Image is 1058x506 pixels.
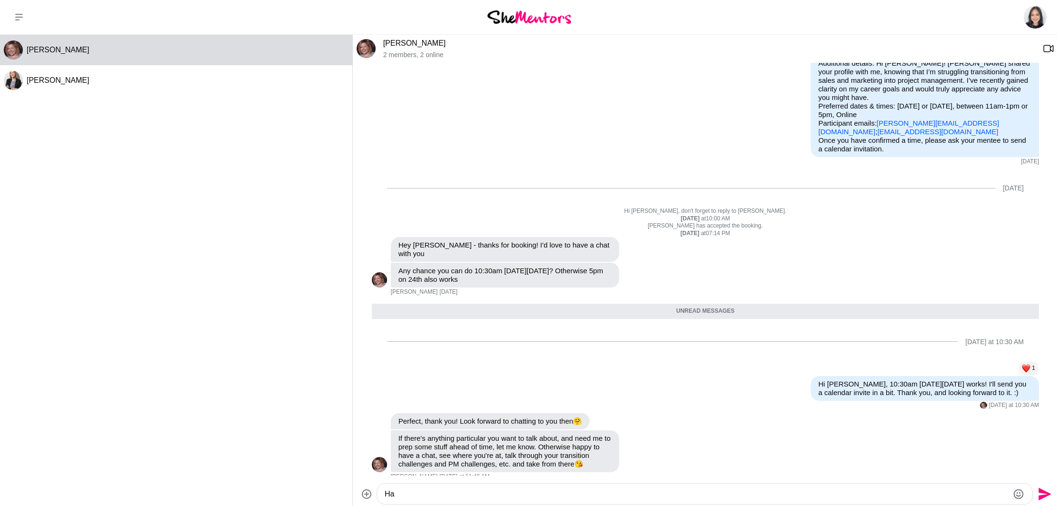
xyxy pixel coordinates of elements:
img: K [372,457,387,472]
span: 😘 [574,460,583,468]
img: She Mentors Logo [487,10,571,23]
p: Once you have confirmed a time, please ask your mentee to send a calendar invitation. [818,136,1031,153]
img: K [357,39,376,58]
a: [EMAIL_ADDRESS][DOMAIN_NAME] [877,128,998,136]
span: [PERSON_NAME] [391,288,438,296]
img: K [4,40,23,60]
strong: [DATE] [680,230,701,237]
p: Purpose of Mentor Hour: I need tips Seeking help with: Project Management Location / Timezone: [G... [818,33,1031,136]
time: 2025-09-15T09:15:41.266Z [439,288,457,296]
div: Krystle Northover [357,39,376,58]
div: Reaction list [807,361,1039,376]
time: 2025-09-16T00:30:18.590Z [989,402,1039,409]
span: [PERSON_NAME] [27,76,89,84]
span: 1 [1032,365,1035,372]
img: J [4,71,23,90]
div: Krystle Northover [372,272,387,288]
p: Perfect, thank you! Look forward to chatting to you then [398,417,582,426]
span: 🤗 [573,417,582,425]
button: Send [1033,483,1054,505]
div: [DATE] [1003,184,1024,192]
div: Krystle Northover [980,402,987,409]
div: Krystle Northover [372,457,387,472]
button: Emoji picker [1013,488,1024,500]
time: 2025-09-16T01:40:18.599Z [439,473,489,481]
img: Dennise Garcia [1024,6,1047,29]
p: Any chance you can do 10:30am [DATE][DATE]? Otherwise 5pm on 24th also works [398,267,612,284]
div: [DATE] at 10:30 AM [965,338,1024,346]
img: K [980,402,987,409]
p: If there's anything particular you want to talk about, and need me to prep some stuff ahead of ti... [398,434,612,468]
button: Reactions: love [1022,365,1035,372]
a: [PERSON_NAME] [383,39,446,47]
div: Unread messages [372,304,1039,319]
p: Hi [PERSON_NAME], don't forget to reply to [PERSON_NAME]. [372,208,1039,215]
div: at 07:14 PM [372,230,1039,238]
div: Jodie Coomer [4,71,23,90]
p: 2 members , 2 online [383,51,1035,59]
time: 2025-09-11T06:08:04.080Z [1021,158,1039,166]
div: Krystle Northover [4,40,23,60]
p: Hi [PERSON_NAME], 10:30am [DATE][DATE] works! I'll send you a calendar invite in a bit. Thank you... [818,380,1031,397]
p: Hey [PERSON_NAME] - thanks for booking! I'd love to have a chat with you [398,241,612,258]
img: K [372,272,387,288]
p: [PERSON_NAME] has accepted the booking. [372,222,1039,230]
span: [PERSON_NAME] [27,46,89,54]
span: [PERSON_NAME] [391,473,438,481]
strong: [DATE] [680,215,701,222]
a: [PERSON_NAME][EMAIL_ADDRESS][DOMAIN_NAME] [818,119,999,136]
div: at 10:00 AM [372,215,1039,223]
textarea: Type your message [385,488,1009,500]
